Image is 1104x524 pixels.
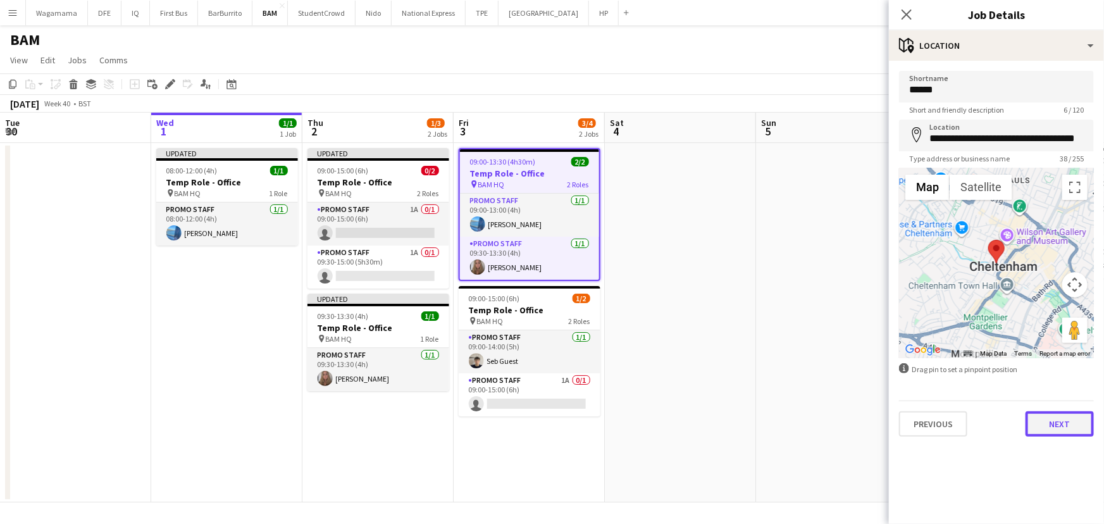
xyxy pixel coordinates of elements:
[356,1,392,25] button: Nido
[94,52,133,68] a: Comms
[899,363,1094,375] div: Drag pin to set a pinpoint position
[307,348,449,391] app-card-role: Promo Staff1/109:30-13:30 (4h)[PERSON_NAME]
[460,194,599,237] app-card-role: Promo Staff1/109:00-13:00 (4h)[PERSON_NAME]
[1050,154,1094,163] span: 38 / 255
[466,1,499,25] button: TPE
[608,124,624,139] span: 4
[307,148,449,289] app-job-card: Updated09:00-15:00 (6h)0/2Temp Role - Office BAM HQ2 RolesPromo Staff1A0/109:00-15:00 (6h) Promo ...
[428,129,447,139] div: 2 Jobs
[5,52,33,68] a: View
[457,124,469,139] span: 3
[459,286,600,416] app-job-card: 09:00-15:00 (6h)1/2Temp Role - Office BAM HQ2 RolesPromo Staff1/109:00-14:00 (5h)Seb GuestPromo S...
[270,189,288,198] span: 1 Role
[326,189,352,198] span: BAM HQ
[307,322,449,334] h3: Temp Role - Office
[307,177,449,188] h3: Temp Role - Office
[307,294,449,304] div: Updated
[459,117,469,128] span: Fri
[307,117,323,128] span: Thu
[307,246,449,289] app-card-role: Promo Staff1A0/109:30-15:00 (5h30m)
[1062,318,1088,343] button: Drag Pegman onto the map to open Street View
[589,1,619,25] button: HP
[470,157,536,166] span: 09:00-13:30 (4h30m)
[26,1,88,25] button: Wagamama
[899,411,967,437] button: Previous
[10,97,39,110] div: [DATE]
[156,177,298,188] h3: Temp Role - Office
[980,349,1007,358] button: Map Data
[279,118,297,128] span: 1/1
[418,189,439,198] span: 2 Roles
[469,294,520,303] span: 09:00-15:00 (6h)
[280,129,296,139] div: 1 Job
[964,349,972,358] button: Keyboard shortcuts
[10,30,40,49] h1: BAM
[1062,272,1088,297] button: Map camera controls
[288,1,356,25] button: StudentCrowd
[459,330,600,373] app-card-role: Promo Staff1/109:00-14:00 (5h)Seb Guest
[307,203,449,246] app-card-role: Promo Staff1A0/109:00-15:00 (6h)
[459,304,600,316] h3: Temp Role - Office
[307,294,449,391] div: Updated09:30-13:30 (4h)1/1Temp Role - Office BAM HQ1 RolePromo Staff1/109:30-13:30 (4h)[PERSON_NAME]
[10,54,28,66] span: View
[499,1,589,25] button: [GEOGRAPHIC_DATA]
[198,1,252,25] button: BarBurrito
[459,373,600,416] app-card-role: Promo Staff1A0/109:00-15:00 (6h)
[610,117,624,128] span: Sat
[121,1,150,25] button: IQ
[478,180,505,189] span: BAM HQ
[573,294,590,303] span: 1/2
[252,1,288,25] button: BAM
[761,117,776,128] span: Sun
[307,148,449,158] div: Updated
[1014,350,1032,357] a: Terms (opens in new tab)
[156,148,298,246] app-job-card: Updated08:00-12:00 (4h)1/1Temp Role - Office BAM HQ1 RolePromo Staff1/108:00-12:00 (4h)[PERSON_NAME]
[579,129,599,139] div: 2 Jobs
[175,189,201,198] span: BAM HQ
[1062,175,1088,200] button: Toggle fullscreen view
[99,54,128,66] span: Comms
[156,203,298,246] app-card-role: Promo Staff1/108:00-12:00 (4h)[PERSON_NAME]
[905,175,950,200] button: Show street map
[421,166,439,175] span: 0/2
[477,316,504,326] span: BAM HQ
[421,334,439,344] span: 1 Role
[889,6,1104,23] h3: Job Details
[460,168,599,179] h3: Temp Role - Office
[902,342,944,358] a: Open this area in Google Maps (opens a new window)
[899,105,1014,115] span: Short and friendly description
[459,148,600,281] app-job-card: 09:00-13:30 (4h30m)2/2Temp Role - Office BAM HQ2 RolesPromo Staff1/109:00-13:00 (4h)[PERSON_NAME]...
[3,124,20,139] span: 30
[392,1,466,25] button: National Express
[1039,350,1090,357] a: Report a map error
[154,124,174,139] span: 1
[156,148,298,158] div: Updated
[270,166,288,175] span: 1/1
[318,166,369,175] span: 09:00-15:00 (6h)
[759,124,776,139] span: 5
[150,1,198,25] button: First Bus
[889,30,1104,61] div: Location
[569,316,590,326] span: 2 Roles
[318,311,369,321] span: 09:30-13:30 (4h)
[156,117,174,128] span: Wed
[571,157,589,166] span: 2/2
[421,311,439,321] span: 1/1
[427,118,445,128] span: 1/3
[78,99,91,108] div: BST
[578,118,596,128] span: 3/4
[306,124,323,139] span: 2
[63,52,92,68] a: Jobs
[88,1,121,25] button: DFE
[35,52,60,68] a: Edit
[166,166,218,175] span: 08:00-12:00 (4h)
[568,180,589,189] span: 2 Roles
[899,154,1020,163] span: Type address or business name
[460,237,599,280] app-card-role: Promo Staff1/109:30-13:30 (4h)[PERSON_NAME]
[1026,411,1094,437] button: Next
[42,99,73,108] span: Week 40
[326,334,352,344] span: BAM HQ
